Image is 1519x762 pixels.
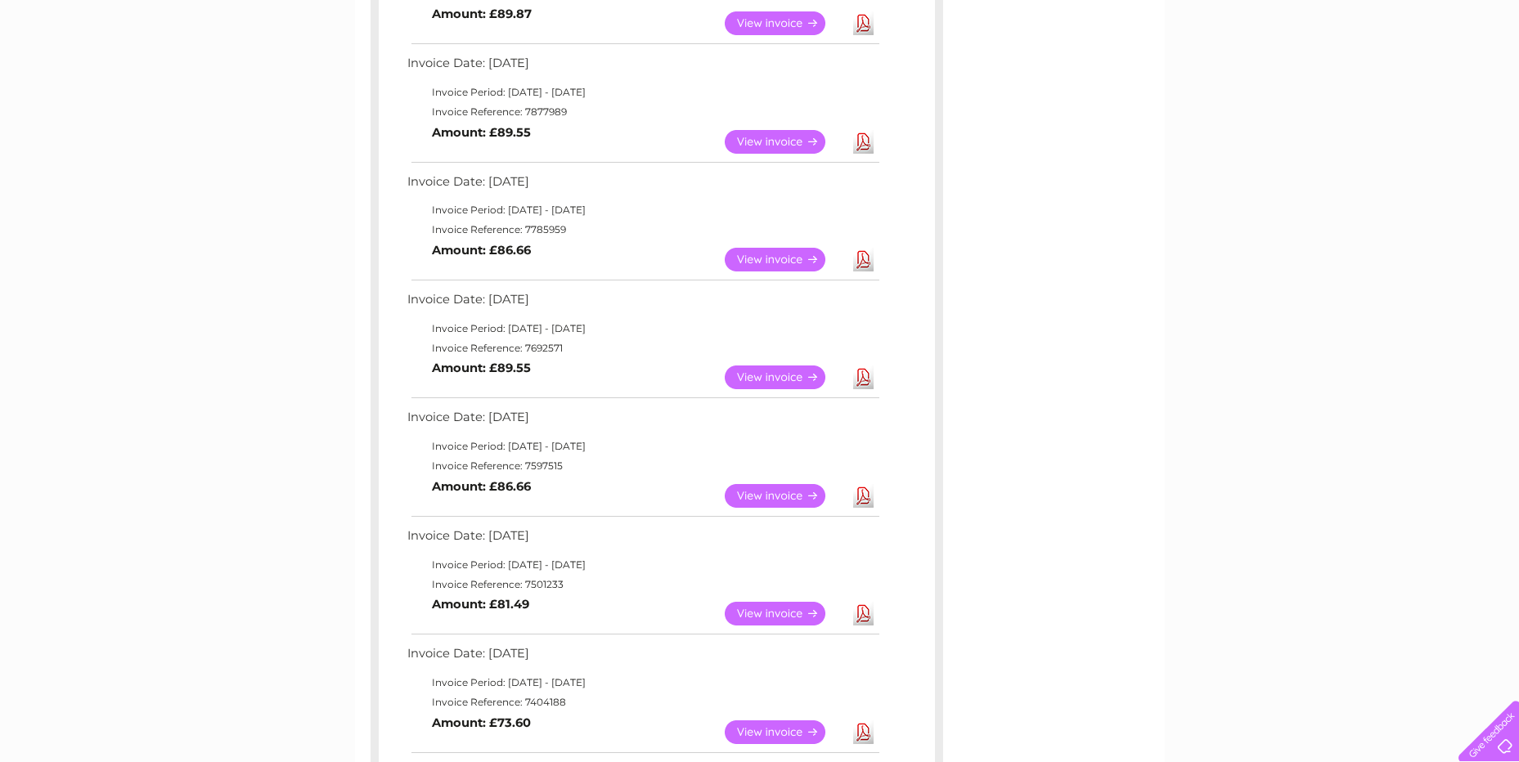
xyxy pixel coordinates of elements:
[725,365,845,389] a: View
[853,11,874,35] a: Download
[403,456,882,476] td: Invoice Reference: 7597515
[1410,69,1450,82] a: Contact
[725,484,845,508] a: View
[403,673,882,693] td: Invoice Period: [DATE] - [DATE]
[403,220,882,240] td: Invoice Reference: 7785959
[432,597,529,612] b: Amount: £81.49
[853,248,874,271] a: Download
[853,365,874,389] a: Download
[853,602,874,625] a: Download
[1211,8,1324,29] a: 0333 014 3131
[432,479,531,494] b: Amount: £86.66
[432,361,531,375] b: Amount: £89.55
[403,52,882,83] td: Invoice Date: [DATE]
[1231,69,1262,82] a: Water
[725,11,845,35] a: View
[403,643,882,673] td: Invoice Date: [DATE]
[432,715,531,730] b: Amount: £73.60
[1377,69,1400,82] a: Blog
[403,575,882,594] td: Invoice Reference: 7501233
[403,83,882,102] td: Invoice Period: [DATE] - [DATE]
[403,437,882,456] td: Invoice Period: [DATE] - [DATE]
[853,484,874,508] a: Download
[403,200,882,220] td: Invoice Period: [DATE] - [DATE]
[403,693,882,712] td: Invoice Reference: 7404188
[432,243,531,258] b: Amount: £86.66
[403,338,882,358] td: Invoice Reference: 7692571
[403,171,882,201] td: Invoice Date: [DATE]
[403,406,882,437] td: Invoice Date: [DATE]
[403,319,882,338] td: Invoice Period: [DATE] - [DATE]
[725,248,845,271] a: View
[853,130,874,154] a: Download
[1465,69,1503,82] a: Log out
[725,602,845,625] a: View
[432,7,532,21] b: Amount: £89.87
[725,720,845,744] a: View
[1318,69,1367,82] a: Telecoms
[403,102,882,122] td: Invoice Reference: 7877989
[374,9,1147,79] div: Clear Business is a trading name of Verastar Limited (registered in [GEOGRAPHIC_DATA] No. 3667643...
[403,555,882,575] td: Invoice Period: [DATE] - [DATE]
[403,289,882,319] td: Invoice Date: [DATE]
[725,130,845,154] a: View
[432,125,531,140] b: Amount: £89.55
[853,720,874,744] a: Download
[1272,69,1308,82] a: Energy
[403,525,882,555] td: Invoice Date: [DATE]
[53,43,137,92] img: logo.png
